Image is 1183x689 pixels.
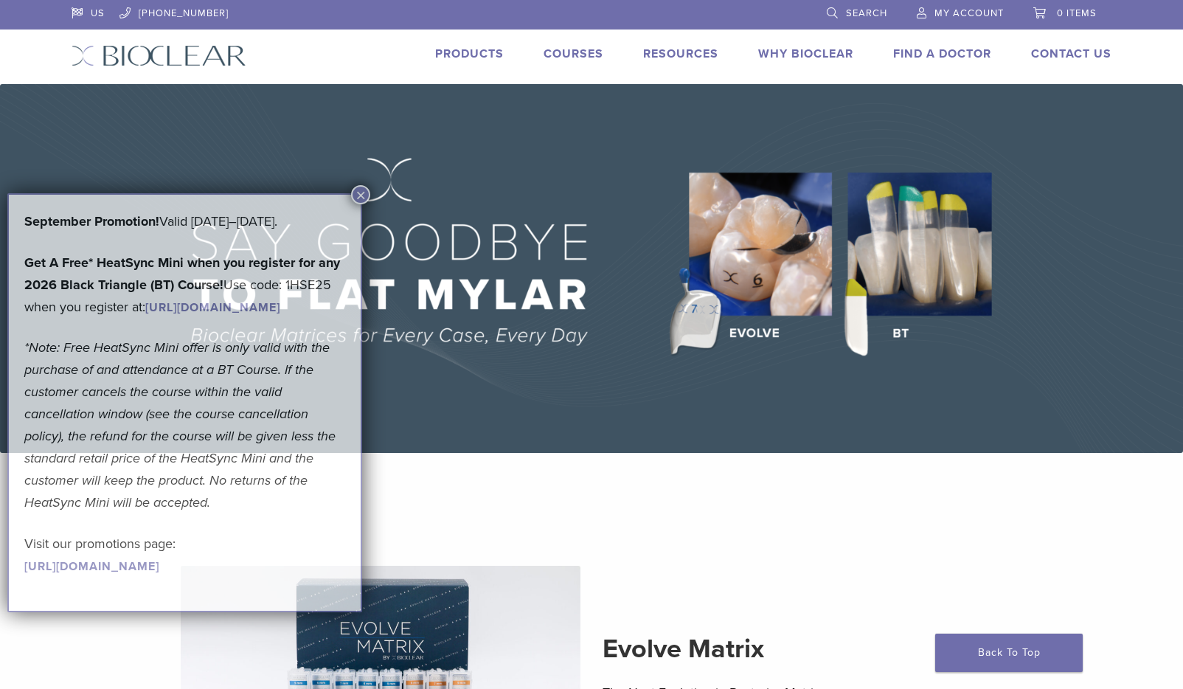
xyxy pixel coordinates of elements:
[643,46,718,61] a: Resources
[24,533,345,577] p: Visit our promotions page:
[24,210,345,232] p: Valid [DATE]–[DATE].
[935,634,1083,672] a: Back To Top
[24,213,159,229] b: September Promotion!
[1031,46,1111,61] a: Contact Us
[24,339,336,510] em: *Note: Free HeatSync Mini offer is only valid with the purchase of and attendance at a BT Course....
[24,255,340,293] strong: Get A Free* HeatSync Mini when you register for any 2026 Black Triangle (BT) Course!
[145,300,280,315] a: [URL][DOMAIN_NAME]
[435,46,504,61] a: Products
[758,46,853,61] a: Why Bioclear
[934,7,1004,19] span: My Account
[544,46,603,61] a: Courses
[24,252,345,318] p: Use code: 1HSE25 when you register at:
[24,559,159,574] a: [URL][DOMAIN_NAME]
[351,185,370,204] button: Close
[603,631,1003,667] h2: Evolve Matrix
[846,7,887,19] span: Search
[893,46,991,61] a: Find A Doctor
[72,45,246,66] img: Bioclear
[1057,7,1097,19] span: 0 items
